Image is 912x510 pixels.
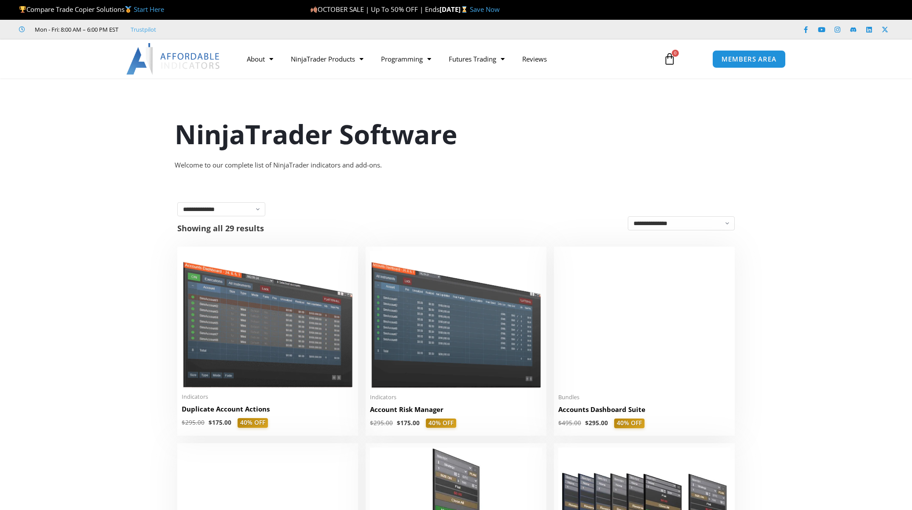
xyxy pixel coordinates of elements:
[209,419,231,426] bdi: 175.00
[182,251,354,388] img: Duplicate Account Actions
[614,419,645,428] span: 40% OFF
[558,393,730,401] span: Bundles
[238,49,282,69] a: About
[182,419,185,426] span: $
[131,24,156,35] a: Trustpilot
[426,419,456,428] span: 40% OFF
[440,49,513,69] a: Futures Trading
[558,405,730,414] h2: Accounts Dashboard Suite
[397,419,400,427] span: $
[182,404,354,418] a: Duplicate Account Actions
[585,419,608,427] bdi: 295.00
[722,56,776,62] span: MEMBERS AREA
[311,6,317,13] img: 🍂
[370,419,393,427] bdi: 295.00
[126,43,221,75] img: LogoAI | Affordable Indicators – NinjaTrader
[177,224,264,232] p: Showing all 29 results
[238,49,653,69] nav: Menu
[134,5,164,14] a: Start Here
[461,6,468,13] img: ⌛
[182,404,354,414] h2: Duplicate Account Actions
[513,49,556,69] a: Reviews
[558,419,562,427] span: $
[470,5,500,14] a: Save Now
[19,6,26,13] img: 🏆
[558,251,730,388] img: Accounts Dashboard Suite
[672,50,679,57] span: 0
[370,251,542,388] img: Account Risk Manager
[182,419,205,426] bdi: 295.00
[209,419,212,426] span: $
[585,419,589,427] span: $
[370,419,374,427] span: $
[628,216,735,230] select: Shop order
[19,5,164,14] span: Compare Trade Copier Solutions
[175,159,738,171] div: Welcome to our complete list of NinjaTrader indicators and add-ons.
[33,24,118,35] span: Mon - Fri: 8:00 AM – 6:00 PM EST
[558,405,730,419] a: Accounts Dashboard Suite
[310,5,440,14] span: OCTOBER SALE | Up To 50% OFF | Ends
[397,419,420,427] bdi: 175.00
[125,6,132,13] img: 🥇
[712,50,786,68] a: MEMBERS AREA
[370,405,542,419] a: Account Risk Manager
[182,393,354,401] span: Indicators
[370,393,542,401] span: Indicators
[650,46,689,72] a: 0
[175,116,738,153] h1: NinjaTrader Software
[372,49,440,69] a: Programming
[282,49,372,69] a: NinjaTrader Products
[440,5,470,14] strong: [DATE]
[238,418,268,428] span: 40% OFF
[558,419,581,427] bdi: 495.00
[370,405,542,414] h2: Account Risk Manager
